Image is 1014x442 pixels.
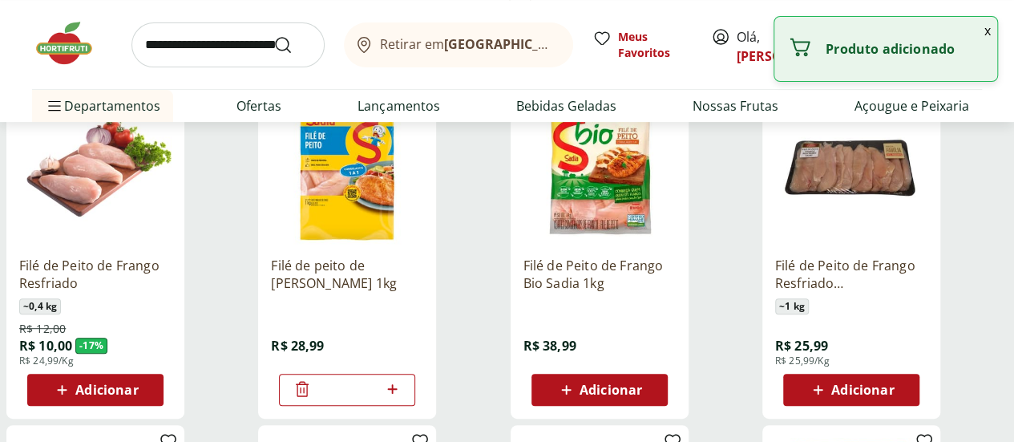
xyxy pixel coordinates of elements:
[19,355,74,367] span: R$ 24,99/Kg
[45,87,64,125] button: Menu
[19,298,61,314] span: ~ 0,4 kg
[27,374,164,406] button: Adicionar
[737,47,841,65] a: [PERSON_NAME]
[75,338,107,354] span: - 17 %
[344,22,573,67] button: Retirar em[GEOGRAPHIC_DATA]/[GEOGRAPHIC_DATA]
[516,96,616,116] a: Bebidas Geladas
[783,374,919,406] button: Adicionar
[775,337,828,355] span: R$ 25,99
[854,96,969,116] a: Açougue e Peixaria
[380,37,557,51] span: Retirar em
[693,96,778,116] a: Nossas Frutas
[523,91,676,244] img: Filé de Peito de Frango Bio Sadia 1kg
[618,29,692,61] span: Meus Favoritos
[444,35,714,53] b: [GEOGRAPHIC_DATA]/[GEOGRAPHIC_DATA]
[271,337,324,355] span: R$ 28,99
[131,22,325,67] input: search
[531,374,668,406] button: Adicionar
[45,87,160,125] span: Departamentos
[271,91,423,244] img: Filé de peito de frango Sadia 1kg
[19,257,172,292] a: Filé de Peito de Frango Resfriado
[273,35,312,55] button: Submit Search
[978,17,997,44] button: Fechar notificação
[737,27,808,66] span: Olá,
[19,91,172,244] img: Filé de Peito de Frango Resfriado
[236,96,281,116] a: Ofertas
[271,257,423,292] a: Filé de peito de [PERSON_NAME] 1kg
[775,257,927,292] a: Filé de Peito de Frango Resfriado [GEOGRAPHIC_DATA]
[523,257,676,292] a: Filé de Peito de Frango Bio Sadia 1kg
[775,298,809,314] span: ~ 1 kg
[523,337,576,355] span: R$ 38,99
[358,96,439,116] a: Lançamentos
[75,383,138,396] span: Adicionar
[580,383,642,396] span: Adicionar
[831,383,894,396] span: Adicionar
[19,337,72,355] span: R$ 10,00
[826,41,984,57] p: Produto adicionado
[775,355,830,367] span: R$ 25,99/Kg
[19,321,66,337] span: R$ 12,00
[592,29,692,61] a: Meus Favoritos
[32,19,112,67] img: Hortifruti
[775,91,927,244] img: Filé de Peito de Frango Resfriado Tamanho Família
